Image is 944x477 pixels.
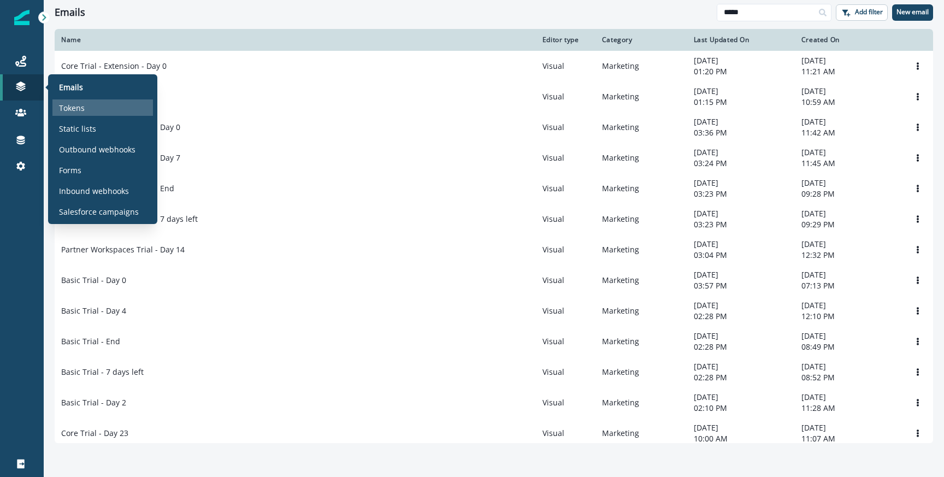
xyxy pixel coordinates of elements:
[59,123,96,134] p: Static lists
[59,102,85,114] p: Tokens
[595,204,687,234] td: Marketing
[694,189,788,199] p: 03:23 PM
[595,387,687,418] td: Marketing
[595,234,687,265] td: Marketing
[694,147,788,158] p: [DATE]
[801,158,896,169] p: 11:45 AM
[55,51,933,81] a: Core Trial - Extension - Day 0VisualMarketing[DATE]01:20 PM[DATE]11:21 AMOptions
[61,428,128,439] p: Core Trial - Day 23
[801,433,896,444] p: 11:07 AM
[801,239,896,250] p: [DATE]
[595,357,687,387] td: Marketing
[801,36,896,44] div: Created On
[55,357,933,387] a: Basic Trial - 7 days leftVisualMarketing[DATE]02:28 PM[DATE]08:52 PMOptions
[801,269,896,280] p: [DATE]
[536,234,595,265] td: Visual
[909,150,927,166] button: Options
[694,66,788,77] p: 01:20 PM
[536,51,595,81] td: Visual
[909,333,927,350] button: Options
[536,112,595,143] td: Visual
[909,242,927,258] button: Options
[801,392,896,403] p: [DATE]
[694,97,788,108] p: 01:15 PM
[801,147,896,158] p: [DATE]
[694,403,788,414] p: 02:10 PM
[61,275,126,286] p: Basic Trial - Day 0
[55,204,933,234] a: Partner Workspaces Trial - 7 days leftVisualMarketing[DATE]03:23 PM[DATE]09:29 PMOptions
[61,397,126,408] p: Basic Trial - Day 2
[602,36,681,44] div: Category
[801,422,896,433] p: [DATE]
[801,208,896,219] p: [DATE]
[801,86,896,97] p: [DATE]
[801,361,896,372] p: [DATE]
[909,119,927,136] button: Options
[595,112,687,143] td: Marketing
[61,336,120,347] p: Basic Trial - End
[595,326,687,357] td: Marketing
[909,425,927,441] button: Options
[595,418,687,449] td: Marketing
[694,116,788,127] p: [DATE]
[694,36,788,44] div: Last Updated On
[801,189,896,199] p: 09:28 PM
[694,392,788,403] p: [DATE]
[536,81,595,112] td: Visual
[536,418,595,449] td: Visual
[55,81,933,112] a: Core Trial - Day 0VisualMarketing[DATE]01:15 PM[DATE]10:59 AMOptions
[694,331,788,341] p: [DATE]
[536,143,595,173] td: Visual
[595,296,687,326] td: Marketing
[52,162,153,178] a: Forms
[909,58,927,74] button: Options
[59,144,135,155] p: Outbound webhooks
[52,99,153,116] a: Tokens
[536,204,595,234] td: Visual
[801,300,896,311] p: [DATE]
[694,208,788,219] p: [DATE]
[801,116,896,127] p: [DATE]
[694,158,788,169] p: 03:24 PM
[694,361,788,372] p: [DATE]
[55,418,933,449] a: Core Trial - Day 23VisualMarketing[DATE]10:00 AM[DATE]11:07 AMOptions
[801,341,896,352] p: 08:49 PM
[536,357,595,387] td: Visual
[801,331,896,341] p: [DATE]
[14,10,29,25] img: Inflection
[801,55,896,66] p: [DATE]
[694,239,788,250] p: [DATE]
[52,120,153,137] a: Static lists
[59,81,83,93] p: Emails
[595,173,687,204] td: Marketing
[694,86,788,97] p: [DATE]
[836,4,888,21] button: Add filter
[59,206,139,217] p: Salesforce campaigns
[801,250,896,261] p: 12:32 PM
[59,164,81,176] p: Forms
[55,7,85,19] h1: Emails
[55,265,933,296] a: Basic Trial - Day 0VisualMarketing[DATE]03:57 PM[DATE]07:13 PMOptions
[694,422,788,433] p: [DATE]
[896,8,929,16] p: New email
[801,178,896,189] p: [DATE]
[801,372,896,383] p: 08:52 PM
[909,364,927,380] button: Options
[909,180,927,197] button: Options
[909,303,927,319] button: Options
[61,367,144,378] p: Basic Trial - 7 days left
[52,141,153,157] a: Outbound webhooks
[694,269,788,280] p: [DATE]
[694,433,788,444] p: 10:00 AM
[801,311,896,322] p: 12:10 PM
[801,127,896,138] p: 11:42 AM
[61,61,167,72] p: Core Trial - Extension - Day 0
[694,372,788,383] p: 02:28 PM
[694,55,788,66] p: [DATE]
[892,4,933,21] button: New email
[61,36,529,44] div: Name
[55,326,933,357] a: Basic Trial - EndVisualMarketing[DATE]02:28 PM[DATE]08:49 PMOptions
[61,305,126,316] p: Basic Trial - Day 4
[55,112,933,143] a: Partner Workspaces Trial - Day 0VisualMarketing[DATE]03:36 PM[DATE]11:42 AMOptions
[694,178,788,189] p: [DATE]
